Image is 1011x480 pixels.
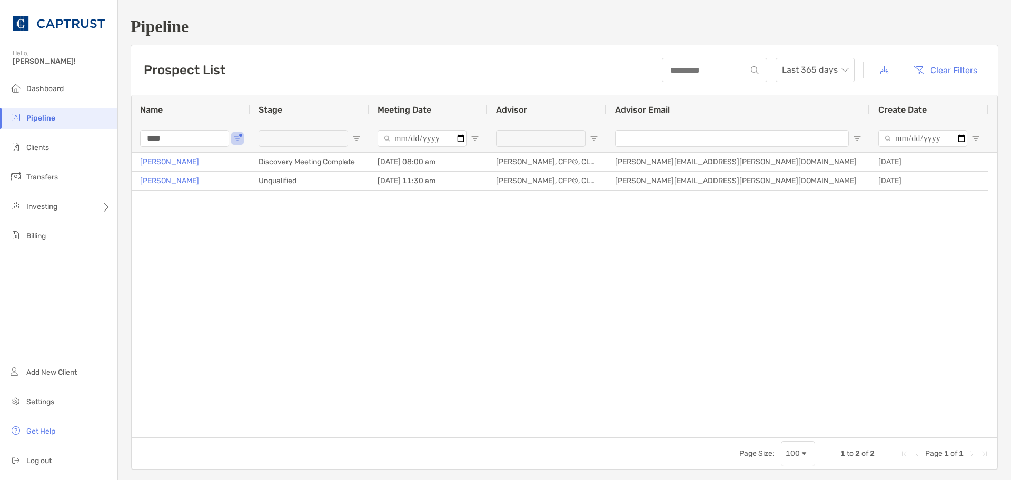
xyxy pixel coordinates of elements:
[972,134,980,143] button: Open Filter Menu
[13,57,111,66] span: [PERSON_NAME]!
[751,66,759,74] img: input icon
[878,130,967,147] input: Create Date Filter Input
[853,134,861,143] button: Open Filter Menu
[781,441,815,466] div: Page Size
[9,170,22,183] img: transfers icon
[26,84,64,93] span: Dashboard
[488,153,607,171] div: [PERSON_NAME], CFP®, CLU®
[26,397,54,406] span: Settings
[861,449,868,458] span: of
[607,153,870,171] div: [PERSON_NAME][EMAIL_ADDRESS][PERSON_NAME][DOMAIN_NAME]
[26,427,55,436] span: Get Help
[847,449,854,458] span: to
[488,172,607,190] div: [PERSON_NAME], CFP®, CLU®
[913,449,921,458] div: Previous Page
[615,130,849,147] input: Advisor Email Filter Input
[925,449,943,458] span: Page
[950,449,957,458] span: of
[739,449,775,458] div: Page Size:
[496,105,527,115] span: Advisor
[870,172,988,190] div: [DATE]
[250,153,369,171] div: Discovery Meeting Complete
[840,449,845,458] span: 1
[378,105,431,115] span: Meeting Date
[980,449,989,458] div: Last Page
[9,454,22,466] img: logout icon
[140,130,229,147] input: Name Filter Input
[471,134,479,143] button: Open Filter Menu
[590,134,598,143] button: Open Filter Menu
[369,153,488,171] div: [DATE] 08:00 am
[26,368,77,377] span: Add New Client
[250,172,369,190] div: Unqualified
[615,105,670,115] span: Advisor Email
[140,105,163,115] span: Name
[369,172,488,190] div: [DATE] 11:30 am
[870,449,875,458] span: 2
[259,105,282,115] span: Stage
[870,153,988,171] div: [DATE]
[26,202,57,211] span: Investing
[13,4,105,42] img: CAPTRUST Logo
[352,134,361,143] button: Open Filter Menu
[9,424,22,437] img: get-help icon
[9,229,22,242] img: billing icon
[26,173,58,182] span: Transfers
[968,449,976,458] div: Next Page
[786,449,800,458] div: 100
[855,449,860,458] span: 2
[378,130,467,147] input: Meeting Date Filter Input
[959,449,964,458] span: 1
[900,449,908,458] div: First Page
[26,232,46,241] span: Billing
[9,365,22,378] img: add_new_client icon
[26,456,52,465] span: Log out
[782,58,848,82] span: Last 365 days
[131,17,998,36] h1: Pipeline
[878,105,927,115] span: Create Date
[26,143,49,152] span: Clients
[905,58,985,82] button: Clear Filters
[140,174,199,187] a: [PERSON_NAME]
[9,141,22,153] img: clients icon
[9,82,22,94] img: dashboard icon
[26,114,55,123] span: Pipeline
[233,134,242,143] button: Open Filter Menu
[9,395,22,407] img: settings icon
[9,111,22,124] img: pipeline icon
[144,63,225,77] h3: Prospect List
[944,449,949,458] span: 1
[607,172,870,190] div: [PERSON_NAME][EMAIL_ADDRESS][PERSON_NAME][DOMAIN_NAME]
[9,199,22,212] img: investing icon
[140,155,199,168] a: [PERSON_NAME]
